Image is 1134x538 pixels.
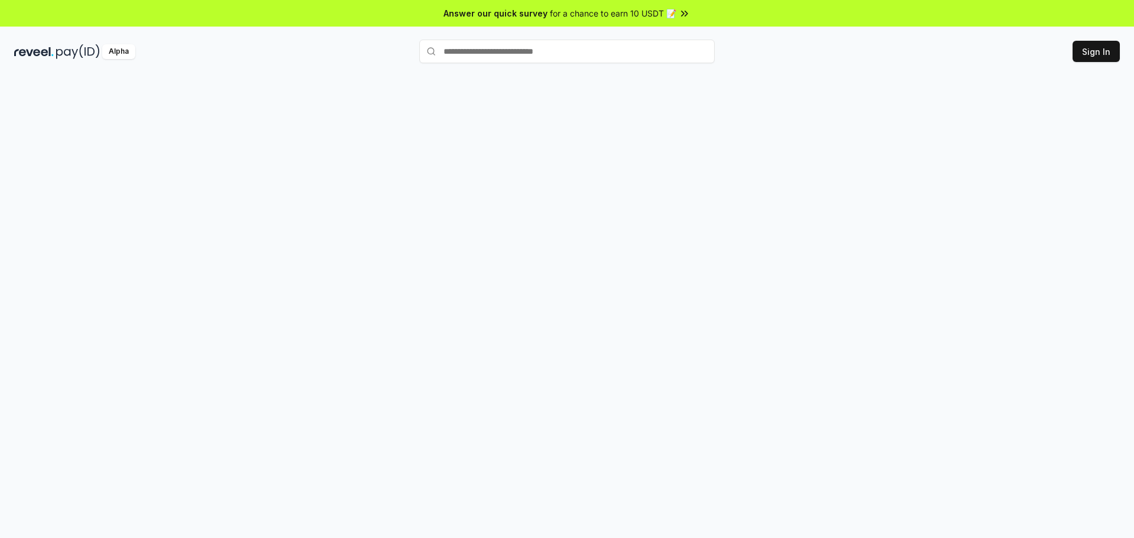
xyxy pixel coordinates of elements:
[444,7,548,19] span: Answer our quick survey
[550,7,676,19] span: for a chance to earn 10 USDT 📝
[14,44,54,59] img: reveel_dark
[1073,41,1120,62] button: Sign In
[56,44,100,59] img: pay_id
[102,44,135,59] div: Alpha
